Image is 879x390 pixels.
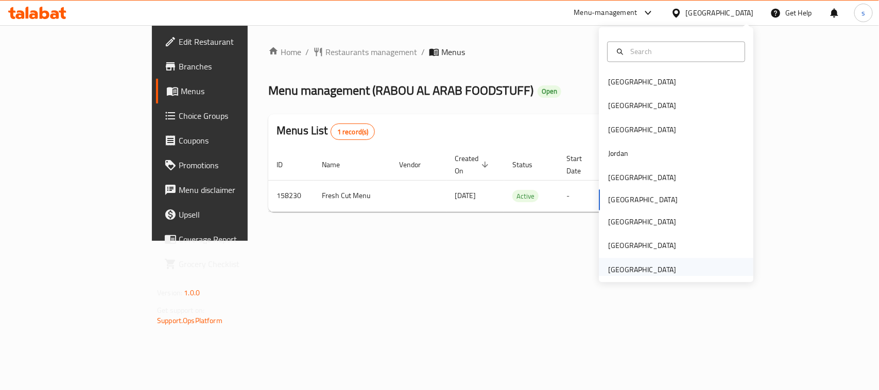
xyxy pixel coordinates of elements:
[608,77,676,88] div: [GEOGRAPHIC_DATA]
[156,227,299,252] a: Coverage Report
[305,46,309,58] li: /
[313,46,417,58] a: Restaurants management
[574,7,637,19] div: Menu-management
[268,46,706,58] nav: breadcrumb
[322,158,353,171] span: Name
[608,148,628,159] div: Jordan
[157,304,204,317] span: Get support on:
[179,258,290,270] span: Grocery Checklist
[277,123,375,140] h2: Menus List
[512,158,546,171] span: Status
[861,7,865,19] span: s
[268,149,776,212] table: enhanced table
[156,54,299,79] a: Branches
[179,60,290,73] span: Branches
[512,190,539,202] span: Active
[156,252,299,276] a: Grocery Checklist
[686,7,754,19] div: [GEOGRAPHIC_DATA]
[156,103,299,128] a: Choice Groups
[608,100,676,112] div: [GEOGRAPHIC_DATA]
[179,233,290,245] span: Coverage Report
[331,123,375,140] div: Total records count
[441,46,465,58] span: Menus
[157,314,222,327] a: Support.OpsPlatform
[608,264,676,275] div: [GEOGRAPHIC_DATA]
[566,152,595,177] span: Start Date
[184,286,200,299] span: 1.0.0
[608,124,676,135] div: [GEOGRAPHIC_DATA]
[179,184,290,196] span: Menu disclaimer
[156,202,299,227] a: Upsell
[421,46,425,58] li: /
[399,158,434,171] span: Vendor
[156,79,299,103] a: Menus
[179,36,290,48] span: Edit Restaurant
[179,110,290,122] span: Choice Groups
[325,46,417,58] span: Restaurants management
[512,190,539,202] div: Active
[156,153,299,178] a: Promotions
[455,189,476,202] span: [DATE]
[608,172,676,183] div: [GEOGRAPHIC_DATA]
[331,127,375,137] span: 1 record(s)
[455,152,492,177] span: Created On
[179,134,290,147] span: Coupons
[314,180,391,211] td: Fresh Cut Menu
[156,128,299,153] a: Coupons
[608,240,676,252] div: [GEOGRAPHIC_DATA]
[608,217,676,228] div: [GEOGRAPHIC_DATA]
[156,178,299,202] a: Menu disclaimer
[181,85,290,97] span: Menus
[179,159,290,171] span: Promotions
[626,46,738,57] input: Search
[268,79,533,102] span: Menu management ( RABOU AL ARAB FOODSTUFF )
[538,85,561,98] div: Open
[157,286,182,299] span: Version:
[538,87,561,96] span: Open
[277,158,296,171] span: ID
[558,180,608,211] td: -
[156,29,299,54] a: Edit Restaurant
[179,208,290,221] span: Upsell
